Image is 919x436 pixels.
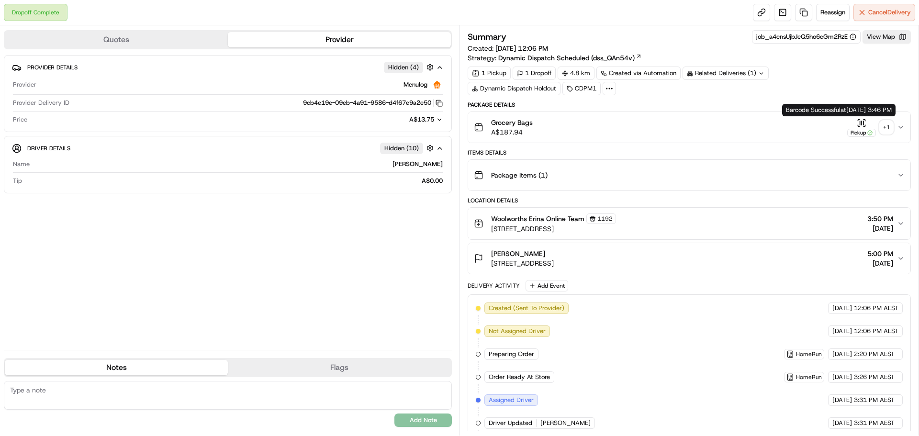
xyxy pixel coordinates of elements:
span: Reassign [820,8,845,17]
div: Package Details [468,101,911,109]
h3: Summary [468,33,506,41]
div: Items Details [468,149,911,157]
span: 5:00 PM [867,249,893,258]
button: Start new chat [163,94,174,106]
span: Not Assigned Driver [489,327,546,335]
button: Provider DetailsHidden (4) [12,59,444,75]
span: A$187.94 [491,127,533,137]
span: Grocery Bags [491,118,533,127]
span: [DATE] [832,396,852,404]
span: 3:50 PM [867,214,893,224]
span: Hidden ( 4 ) [388,63,419,72]
div: We're available if you need us! [33,101,121,109]
button: Flags [228,360,451,375]
span: Knowledge Base [19,139,73,148]
a: 💻API Documentation [77,135,157,152]
span: Menulog [403,80,427,89]
span: Tip [13,177,22,185]
span: 2:20 PM AEST [854,350,895,358]
button: Pickup [847,118,876,137]
button: [PERSON_NAME][STREET_ADDRESS]5:00 PM[DATE] [468,243,910,274]
span: 3:31 PM AEST [854,396,895,404]
span: 1192 [597,215,613,223]
button: A$13.75 [359,115,443,124]
div: 4.8 km [558,67,594,80]
div: Pickup [847,129,876,137]
span: 3:31 PM AEST [854,419,895,427]
div: + 1 [880,121,893,134]
span: [STREET_ADDRESS] [491,224,616,234]
a: Dynamic Dispatch Scheduled (dss_QAn54v) [498,53,642,63]
span: Hidden ( 10 ) [384,144,419,153]
span: Cancel Delivery [868,8,911,17]
a: Created via Automation [596,67,681,80]
span: 12:06 PM AEST [854,304,898,313]
div: Strategy: [468,53,642,63]
img: justeat_logo.png [431,79,443,90]
span: [PERSON_NAME] [540,419,591,427]
img: 1736555255976-a54dd68f-1ca7-489b-9aae-adbdc363a1c4 [10,91,27,109]
span: [PERSON_NAME] [491,249,545,258]
span: [DATE] [832,304,852,313]
span: Dynamic Dispatch Scheduled (dss_QAn54v) [498,53,635,63]
button: Notes [5,360,228,375]
span: Order Ready At Store [489,373,550,381]
div: Start new chat [33,91,157,101]
span: [STREET_ADDRESS] [491,258,554,268]
button: 9cb4e19e-09eb-4a91-9586-d4f67e9a2e50 [303,99,443,107]
span: at [DATE] 3:46 PM [841,106,892,114]
img: Nash [10,10,29,29]
span: Created: [468,44,548,53]
div: 📗 [10,140,17,147]
span: Package Items ( 1 ) [491,170,548,180]
span: API Documentation [90,139,154,148]
p: Welcome 👋 [10,38,174,54]
span: [DATE] [832,373,852,381]
button: Package Items (1) [468,160,910,190]
span: [DATE] [867,224,893,233]
button: Grocery BagsA$187.94Pickup+1 [468,112,910,143]
span: Pylon [95,162,116,169]
span: 12:06 PM AEST [854,327,898,335]
button: View Map [863,30,911,44]
span: Created (Sent To Provider) [489,304,564,313]
span: Price [13,115,27,124]
span: Assigned Driver [489,396,534,404]
button: Add Event [526,280,568,291]
button: Woolworths Erina Online Team1192[STREET_ADDRESS]3:50 PM[DATE] [468,208,910,239]
div: Location Details [468,197,911,204]
span: Name [13,160,30,168]
span: Woolworths Erina Online Team [491,214,584,224]
div: Dynamic Dispatch Holdout [468,82,560,95]
button: Reassign [816,4,850,21]
span: [DATE] [832,350,852,358]
span: Driver Updated [489,419,532,427]
button: Driver DetailsHidden (10) [12,140,444,156]
div: 💻 [81,140,89,147]
span: 3:26 PM AEST [854,373,895,381]
div: A$0.00 [26,177,443,185]
span: A$13.75 [409,115,434,123]
button: job_a4cnsUjbJeQ5ho6cGm2RzE [756,33,856,41]
span: [DATE] [867,258,893,268]
span: HomeRun [796,350,822,358]
div: Barcode Successful [782,104,896,116]
div: Related Deliveries (1) [683,67,769,80]
span: HomeRun [796,373,822,381]
div: Delivery Activity [468,282,520,290]
div: 1 Pickup [468,67,511,80]
input: Clear [25,62,158,72]
a: 📗Knowledge Base [6,135,77,152]
button: Hidden (10) [380,142,436,154]
div: [PERSON_NAME] [34,160,443,168]
span: Provider Delivery ID [13,99,69,107]
a: Powered byPylon [67,162,116,169]
button: Pickup+1 [847,118,893,137]
span: [DATE] [832,327,852,335]
span: Driver Details [27,145,70,152]
button: Provider [228,32,451,47]
span: Preparing Order [489,350,534,358]
button: Quotes [5,32,228,47]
